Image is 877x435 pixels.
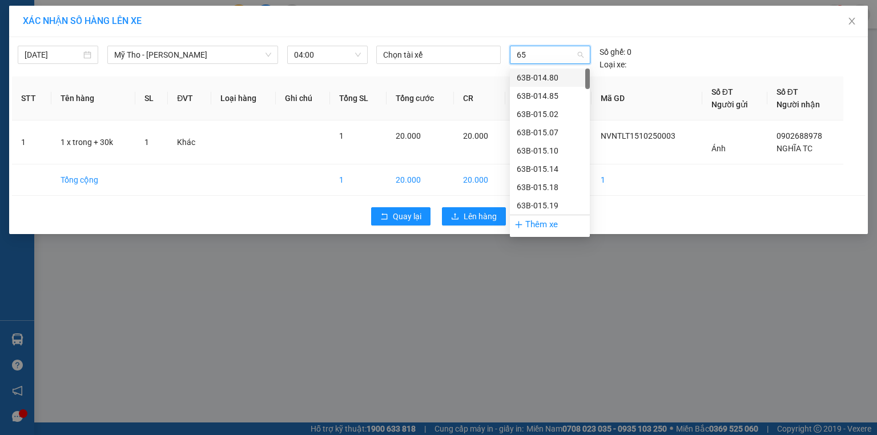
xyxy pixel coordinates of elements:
th: STT [12,76,51,120]
input: 15/10/2025 [25,49,81,61]
span: plus [514,220,523,229]
span: Lên hàng [464,210,497,223]
th: ĐVT [168,76,211,120]
td: 20.000 [454,164,505,196]
div: 63B-015.02 [517,108,583,120]
div: [PERSON_NAME] [6,82,254,112]
div: 63B-015.10 [510,142,590,160]
span: Số ghế: [600,46,625,58]
div: 63B-015.02 [510,105,590,123]
span: 1 [144,138,149,147]
td: 1 [330,164,387,196]
button: Close [836,6,868,38]
span: 1 [339,131,344,140]
div: 63B-015.14 [517,163,583,175]
div: 63B-014.80 [510,69,590,87]
span: Quay lại [393,210,421,223]
span: XÁC NHẬN SỐ HÀNG LÊN XE [23,15,142,26]
span: 04:00 [294,46,361,63]
div: 63B-015.19 [510,196,590,215]
span: Mỹ Tho - Hồ Chí Minh [114,46,271,63]
span: 0902688978 [777,131,822,140]
th: SL [135,76,168,120]
span: Số ĐT [777,87,798,96]
span: Người nhận [777,100,820,109]
th: Mã GD [592,76,702,120]
th: Loại hàng [211,76,276,120]
td: 1 x trong + 30k [51,120,135,164]
td: 1 [12,120,51,164]
td: 1 [592,164,702,196]
div: 63B-015.07 [510,123,590,142]
th: CR [454,76,505,120]
div: 63B-014.85 [517,90,583,102]
span: NVNTLT1510250003 [601,131,675,140]
span: Người gửi [711,100,748,109]
span: Số ĐT [711,87,733,96]
td: Tổng cộng [51,164,135,196]
span: close [847,17,856,26]
td: 20.000 [387,164,454,196]
div: 63B-015.19 [517,199,583,212]
th: Tổng SL [330,76,387,120]
span: rollback [380,212,388,221]
span: NGHĨA TC [777,144,812,153]
td: Khác [168,120,211,164]
span: Loại xe: [600,58,626,71]
span: 20.000 [396,131,421,140]
div: 0 [600,46,631,58]
div: 63B-014.80 [517,71,583,84]
th: CC [505,76,539,120]
th: Tổng cước [387,76,454,120]
text: NVNTLT1510250003 [48,54,213,74]
div: 63B-015.18 [510,178,590,196]
span: Ánh [711,144,726,153]
span: 20.000 [463,131,488,140]
th: Tên hàng [51,76,135,120]
div: 63B-015.14 [510,160,590,178]
div: 63B-015.10 [517,144,583,157]
div: Thêm xe [510,215,590,235]
button: rollbackQuay lại [371,207,431,225]
div: 63B-015.18 [517,181,583,194]
div: 63B-015.07 [517,126,583,139]
span: upload [451,212,459,221]
div: 63B-014.85 [510,87,590,105]
button: uploadLên hàng [442,207,506,225]
th: Ghi chú [276,76,330,120]
span: down [265,51,272,58]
